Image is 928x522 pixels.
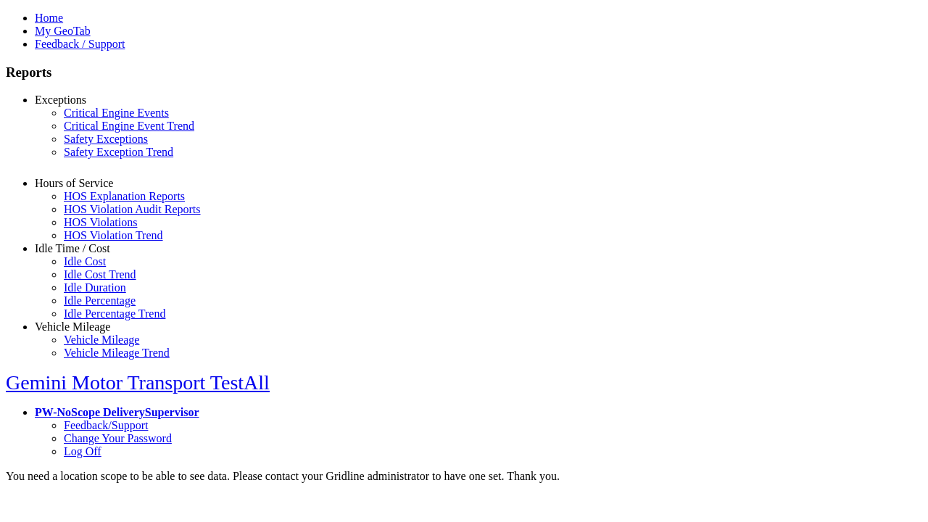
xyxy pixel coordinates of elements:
[64,255,106,268] a: Idle Cost
[35,38,125,50] a: Feedback / Support
[64,190,185,202] a: HOS Explanation Reports
[64,229,163,241] a: HOS Violation Trend
[64,146,173,158] a: Safety Exception Trend
[64,294,136,307] a: Idle Percentage
[35,242,110,254] a: Idle Time / Cost
[64,432,172,444] a: Change Your Password
[64,216,137,228] a: HOS Violations
[64,333,139,346] a: Vehicle Mileage
[64,107,169,119] a: Critical Engine Events
[64,445,101,457] a: Log Off
[64,307,165,320] a: Idle Percentage Trend
[64,268,136,281] a: Idle Cost Trend
[35,12,63,24] a: Home
[35,320,110,333] a: Vehicle Mileage
[64,203,201,215] a: HOS Violation Audit Reports
[35,25,91,37] a: My GeoTab
[35,177,113,189] a: Hours of Service
[6,470,922,483] div: You need a location scope to be able to see data. Please contact your Gridline administrator to h...
[35,406,199,418] a: PW-NoScope DeliverySupervisor
[6,65,922,80] h3: Reports
[64,133,148,145] a: Safety Exceptions
[64,419,148,431] a: Feedback/Support
[35,94,86,106] a: Exceptions
[64,281,126,294] a: Idle Duration
[64,120,194,132] a: Critical Engine Event Trend
[64,347,170,359] a: Vehicle Mileage Trend
[6,371,270,394] a: Gemini Motor Transport TestAll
